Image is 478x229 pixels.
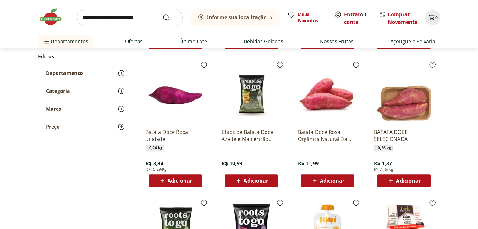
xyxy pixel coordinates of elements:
[374,64,434,124] img: BATATA DOCE SELECIONADA
[374,160,392,167] span: R$ 1,87
[222,64,281,124] img: Chips de Batata Doce Azeite e Manjericão Roots to Go 45g
[38,50,133,63] h2: Filtros
[320,38,354,45] a: Nossas Frutas
[320,178,344,183] span: Adicionar
[46,88,70,94] span: Categoria
[38,100,133,118] button: Marca
[38,82,133,100] button: Categoria
[43,34,51,49] button: Menu
[301,174,354,187] button: Adicionar
[125,38,143,45] a: Ofertas
[298,129,357,142] a: Batata Doce Rosa Orgânica Natural Da Terra 600g
[46,70,83,76] span: Departamento
[396,178,420,183] span: Adicionar
[374,145,393,151] span: ~ 0,26 kg
[190,9,280,26] button: Informe sua localização
[222,129,281,142] a: Chips de Batata Doce Azeite e Manjericão Roots to Go 45g
[244,38,283,45] a: Bebidas Geladas
[374,167,393,172] span: R$ 7,19/Kg
[179,38,207,45] a: Último Lote
[344,11,372,26] span: ou
[46,124,60,130] span: Preço
[168,178,192,183] span: Adicionar
[244,178,268,183] span: Adicionar
[43,34,88,49] span: Departamentos
[38,8,69,26] img: Hortifruti
[344,11,360,18] a: Entrar
[288,11,327,24] a: Meus Favoritos
[435,14,438,20] span: 0
[374,129,434,142] a: BATATA DOCE SELECIONADA
[390,38,435,45] a: Açougue e Peixaria
[225,174,278,187] button: Adicionar
[162,14,178,21] button: Submit Search
[146,160,163,167] span: R$ 3,84
[38,64,133,82] button: Departamento
[388,11,417,25] a: Comprar Novamente
[146,64,205,124] img: Batata Doce Roxa unidade
[298,64,357,124] img: Batata Doce Rosa Orgânica Natural Da Terra 600g
[207,14,267,21] b: Informe sua localização
[146,129,205,142] a: Batata Doce Roxa unidade
[149,174,202,187] button: Adicionar
[46,106,62,112] span: Marca
[425,10,440,25] button: Carrinho
[344,11,379,25] a: Criar conta
[38,118,133,136] button: Preço
[77,9,183,26] input: search
[222,160,242,167] span: R$ 10,99
[298,160,318,167] span: R$ 11,99
[146,167,167,172] span: R$ 15,99/Kg
[146,145,164,151] span: ~ 0,24 kg
[298,11,327,24] span: Meus Favoritos
[377,174,431,187] button: Adicionar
